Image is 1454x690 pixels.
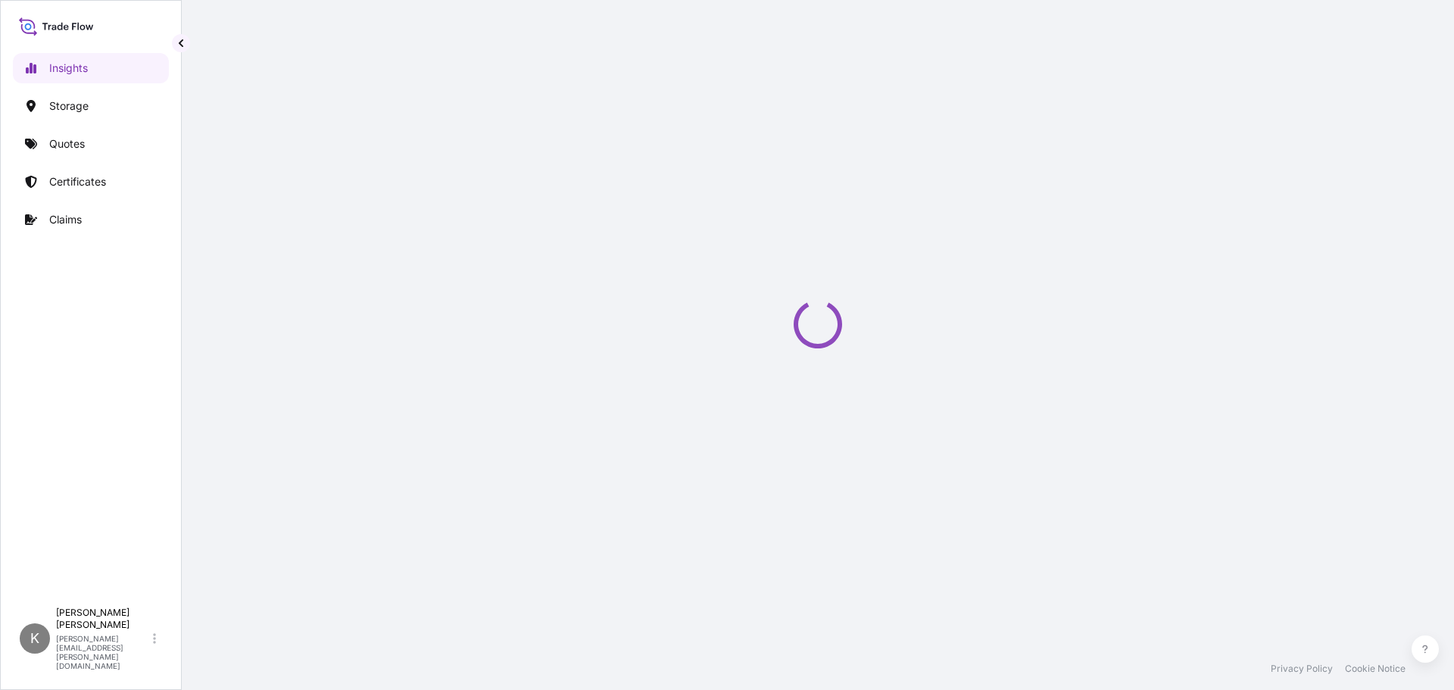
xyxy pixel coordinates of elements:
[13,205,169,235] a: Claims
[1345,663,1406,675] a: Cookie Notice
[13,129,169,159] a: Quotes
[49,174,106,189] p: Certificates
[56,607,150,631] p: [PERSON_NAME] [PERSON_NAME]
[1271,663,1333,675] a: Privacy Policy
[49,98,89,114] p: Storage
[49,61,88,76] p: Insights
[13,167,169,197] a: Certificates
[49,212,82,227] p: Claims
[56,634,150,670] p: [PERSON_NAME][EMAIL_ADDRESS][PERSON_NAME][DOMAIN_NAME]
[30,631,39,646] span: K
[13,91,169,121] a: Storage
[49,136,85,151] p: Quotes
[13,53,169,83] a: Insights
